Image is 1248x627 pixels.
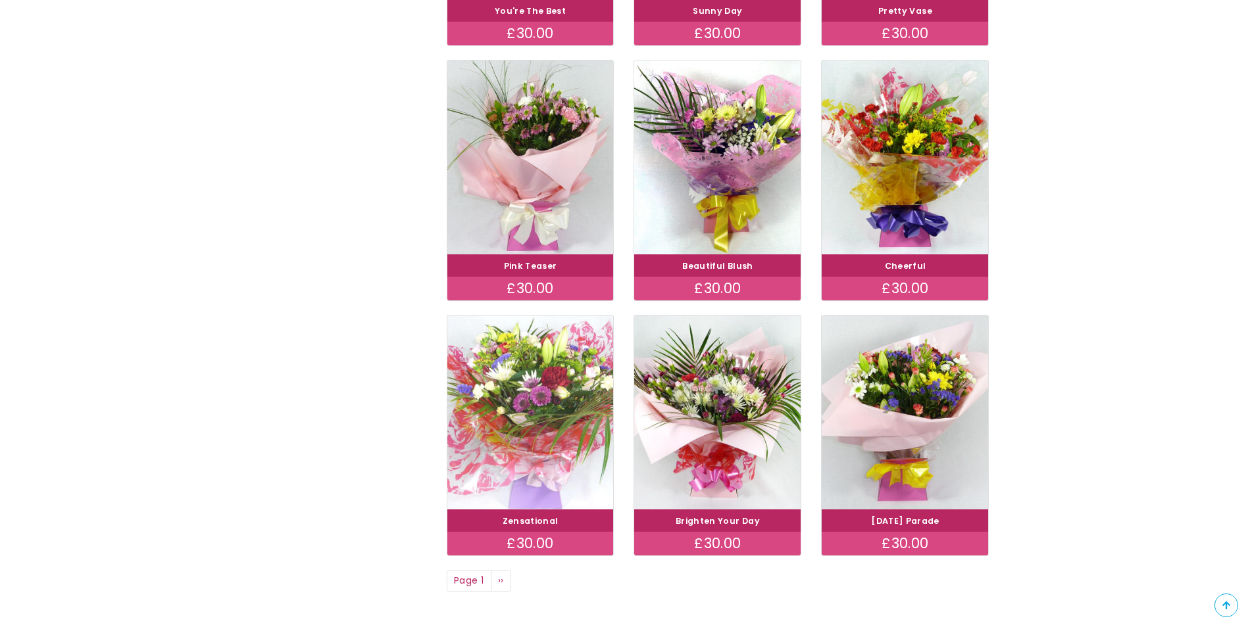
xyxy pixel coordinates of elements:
a: [DATE] Parade [871,515,939,526]
a: Beautiful Blush [682,260,753,271]
img: Pink Teaser [447,60,614,254]
a: Sunny Day [693,5,742,16]
div: £30.00 [447,22,614,45]
img: Cheerful [822,60,988,254]
img: Zensational [437,304,624,520]
div: £30.00 [822,532,988,555]
div: £30.00 [447,532,614,555]
a: Pink Teaser [504,260,557,271]
div: £30.00 [447,277,614,300]
div: £30.00 [634,22,801,45]
div: £30.00 [634,532,801,555]
img: Brighten Your Day [634,315,801,509]
img: Beautiful Blush [634,60,801,254]
img: Carnival Parade [822,315,988,509]
span: ›› [498,574,504,587]
a: Cheerful [885,260,926,271]
a: You're The Best [495,5,566,16]
div: £30.00 [822,277,988,300]
div: £30.00 [822,22,988,45]
a: Zensational [503,515,559,526]
div: £30.00 [634,277,801,300]
nav: Page navigation [447,570,989,592]
span: Page 1 [447,570,491,592]
a: Pretty Vase [878,5,932,16]
a: Brighten Your Day [676,515,760,526]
